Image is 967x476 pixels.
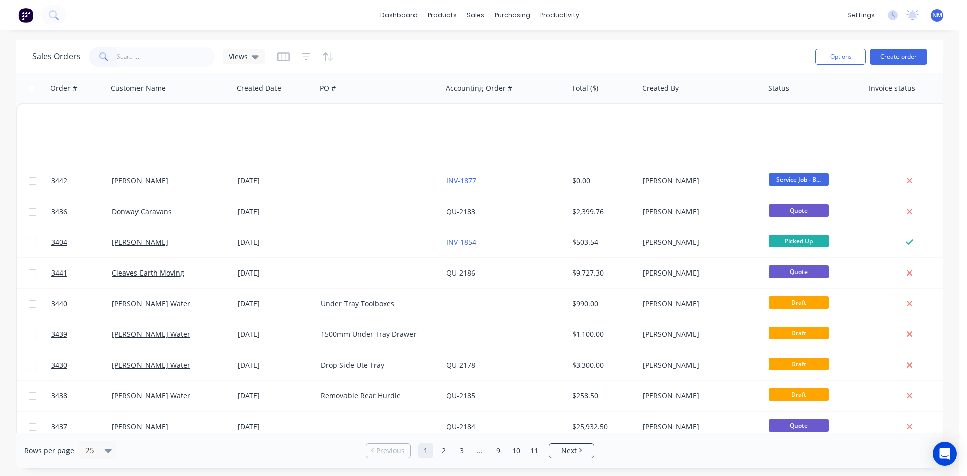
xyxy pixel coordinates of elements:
div: [DATE] [238,391,313,401]
a: Donway Caravans [112,207,172,216]
button: Options [815,49,866,65]
a: dashboard [375,8,423,23]
a: Page 9 [491,443,506,458]
div: [DATE] [238,207,313,217]
span: 3439 [51,329,67,339]
div: Created By [642,83,679,93]
div: Invoice status [869,83,915,93]
a: [PERSON_NAME] Water [112,329,190,339]
a: [PERSON_NAME] [112,422,168,431]
span: 3436 [51,207,67,217]
div: Removable Rear Hurdle [321,391,433,401]
div: productivity [535,8,584,23]
div: PO # [320,83,336,93]
span: 3440 [51,299,67,309]
a: QU-2186 [446,268,475,278]
span: NM [932,11,942,20]
a: QU-2183 [446,207,475,216]
a: Page 3 [454,443,469,458]
div: [DATE] [238,268,313,278]
div: $25,932.50 [572,422,632,432]
span: 3404 [51,237,67,247]
a: 3440 [51,289,112,319]
span: Quote [769,204,829,217]
div: [PERSON_NAME] [643,391,754,401]
div: $990.00 [572,299,632,309]
span: 3430 [51,360,67,370]
div: [PERSON_NAME] [643,176,754,186]
h1: Sales Orders [32,52,81,61]
span: Draft [769,358,829,370]
input: Search... [117,47,215,67]
span: Next [561,446,577,456]
a: [PERSON_NAME] Water [112,299,190,308]
a: 3430 [51,350,112,380]
span: Draft [769,296,829,309]
a: INV-1854 [446,237,476,247]
a: 3404 [51,227,112,257]
div: $503.54 [572,237,632,247]
span: 3442 [51,176,67,186]
span: Quote [769,419,829,432]
div: Drop Side Ute Tray [321,360,433,370]
div: Accounting Order # [446,83,512,93]
span: Draft [769,388,829,401]
a: Next page [549,446,594,456]
div: $1,100.00 [572,329,632,339]
a: Page 11 [527,443,542,458]
div: [PERSON_NAME] [643,360,754,370]
span: Draft [769,327,829,339]
ul: Pagination [362,443,598,458]
span: Previous [376,446,405,456]
a: 3442 [51,166,112,196]
a: 3441 [51,258,112,288]
div: Open Intercom Messenger [933,442,957,466]
a: [PERSON_NAME] [112,237,168,247]
div: [PERSON_NAME] [643,268,754,278]
div: $3,300.00 [572,360,632,370]
div: [DATE] [238,176,313,186]
div: 1500mm Under Tray Drawer [321,329,433,339]
div: sales [462,8,490,23]
div: [DATE] [238,422,313,432]
a: 3439 [51,319,112,350]
div: Status [768,83,789,93]
a: QU-2184 [446,422,475,431]
a: Cleaves Earth Moving [112,268,184,278]
img: Factory [18,8,33,23]
div: [DATE] [238,329,313,339]
a: Page 1 is your current page [418,443,433,458]
div: [PERSON_NAME] [643,422,754,432]
a: 3437 [51,412,112,442]
a: Jump forward [472,443,488,458]
button: Create order [870,49,927,65]
div: $258.50 [572,391,632,401]
div: Under Tray Toolboxes [321,299,433,309]
span: Quote [769,265,829,278]
div: Customer Name [111,83,166,93]
span: Picked Up [769,235,829,247]
span: Views [229,51,248,62]
div: [PERSON_NAME] [643,299,754,309]
div: [PERSON_NAME] [643,329,754,339]
div: [PERSON_NAME] [643,237,754,247]
div: Order # [50,83,77,93]
a: Page 10 [509,443,524,458]
div: [DATE] [238,299,313,309]
a: Page 2 [436,443,451,458]
span: 3441 [51,268,67,278]
span: 3437 [51,422,67,432]
a: QU-2185 [446,391,475,400]
div: [PERSON_NAME] [643,207,754,217]
a: QU-2178 [446,360,475,370]
div: $9,727.30 [572,268,632,278]
div: Created Date [237,83,281,93]
a: 3436 [51,196,112,227]
div: $2,399.76 [572,207,632,217]
div: [DATE] [238,360,313,370]
a: INV-1877 [446,176,476,185]
a: [PERSON_NAME] Water [112,391,190,400]
span: Rows per page [24,446,74,456]
a: 3438 [51,381,112,411]
div: [DATE] [238,237,313,247]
